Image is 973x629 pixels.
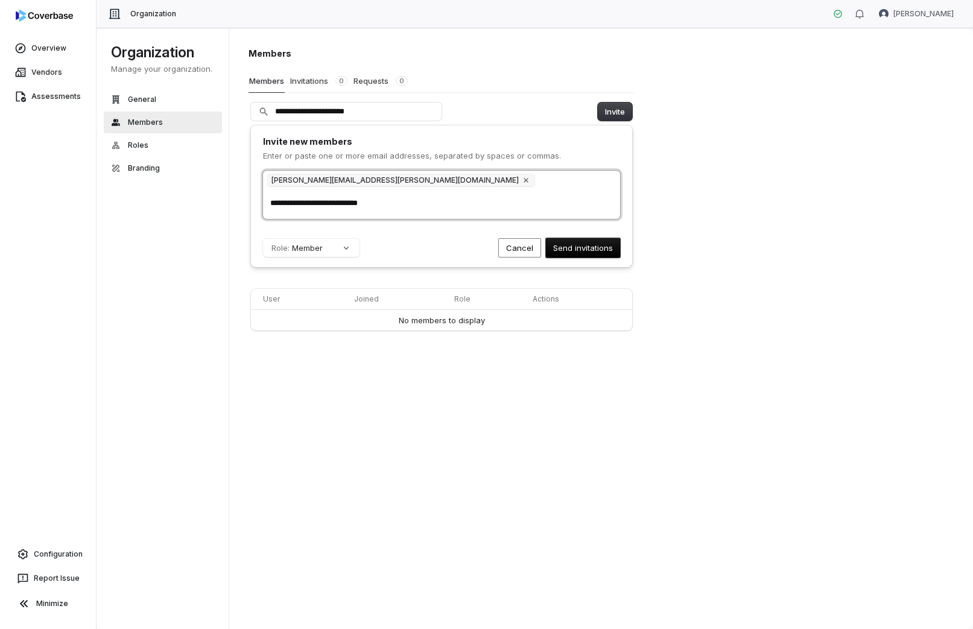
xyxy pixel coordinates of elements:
p: Manage your organization. [111,63,215,74]
h1: Invite new members [263,135,620,148]
img: logo-D7KZi-bG.svg [16,10,73,22]
a: Assessments [2,86,93,107]
button: Role:Member [263,239,360,257]
button: Members [249,69,285,93]
button: Send invitations [546,238,620,258]
p: Enter or paste one or more email addresses, separated by spaces or commas. [263,150,620,161]
span: Roles [128,141,148,150]
span: Organization [130,9,176,19]
th: Role [449,289,528,309]
span: Report Issue [34,574,80,583]
span: [PERSON_NAME] [893,9,954,19]
p: [PERSON_NAME][EMAIL_ADDRESS][PERSON_NAME][DOMAIN_NAME] [271,175,519,185]
th: Joined [349,289,449,309]
span: 0 [396,76,408,86]
span: Assessments [31,92,81,101]
p: No members to display [399,315,485,326]
button: Requests [353,69,408,92]
button: Cancel [498,238,541,258]
img: Brandi Wolfe avatar [879,9,889,19]
span: Vendors [31,68,62,77]
span: Minimize [36,599,68,608]
button: Roles [104,134,222,156]
span: General [128,95,156,104]
keeper-lock: Open Keeper Popup [599,173,613,188]
button: Branding [104,157,222,179]
input: Search [251,103,442,121]
button: Invite [598,103,632,121]
h1: Organization [111,43,215,62]
span: Branding [128,163,160,173]
a: Configuration [5,543,91,565]
h1: Members [249,47,635,60]
span: Overview [31,43,66,53]
th: User [251,289,349,309]
button: Minimize [5,592,91,616]
th: Actions [528,289,632,309]
button: Brandi Wolfe avatar[PERSON_NAME] [872,5,961,23]
button: General [104,89,222,110]
button: Invitations [290,69,348,92]
a: Vendors [2,62,93,83]
button: Report Issue [5,567,91,589]
span: Members [128,118,163,127]
span: 0 [335,76,347,86]
a: Overview [2,37,93,59]
button: Members [104,112,222,133]
span: Configuration [34,549,83,559]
